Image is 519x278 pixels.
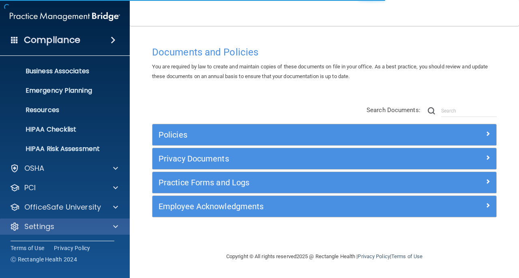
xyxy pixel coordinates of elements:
[159,202,404,211] h5: Employee Acknowledgments
[5,87,116,95] p: Emergency Planning
[152,64,488,79] span: You are required by law to create and maintain copies of these documents on file in your office. ...
[159,128,490,141] a: Policies
[24,183,36,193] p: PCI
[10,222,118,231] a: Settings
[11,255,77,263] span: Ⓒ Rectangle Health 2024
[441,105,497,117] input: Search
[159,154,404,163] h5: Privacy Documents
[428,107,435,115] img: ic-search.3b580494.png
[54,244,90,252] a: Privacy Policy
[159,178,404,187] h5: Practice Forms and Logs
[5,67,116,75] p: Business Associates
[24,163,45,173] p: OSHA
[10,163,118,173] a: OSHA
[367,106,420,114] span: Search Documents:
[5,125,116,134] p: HIPAA Checklist
[24,34,80,46] h4: Compliance
[24,222,54,231] p: Settings
[159,176,490,189] a: Practice Forms and Logs
[10,8,120,25] img: PMB logo
[176,244,472,270] div: Copyright © All rights reserved 2025 @ Rectangle Health | |
[152,47,497,57] h4: Documents and Policies
[10,183,118,193] a: PCI
[5,145,116,153] p: HIPAA Risk Assessment
[5,106,116,114] p: Resources
[159,200,490,213] a: Employee Acknowledgments
[358,253,390,259] a: Privacy Policy
[10,202,118,212] a: OfficeSafe University
[159,130,404,139] h5: Policies
[391,253,422,259] a: Terms of Use
[159,152,490,165] a: Privacy Documents
[24,202,101,212] p: OfficeSafe University
[11,244,44,252] a: Terms of Use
